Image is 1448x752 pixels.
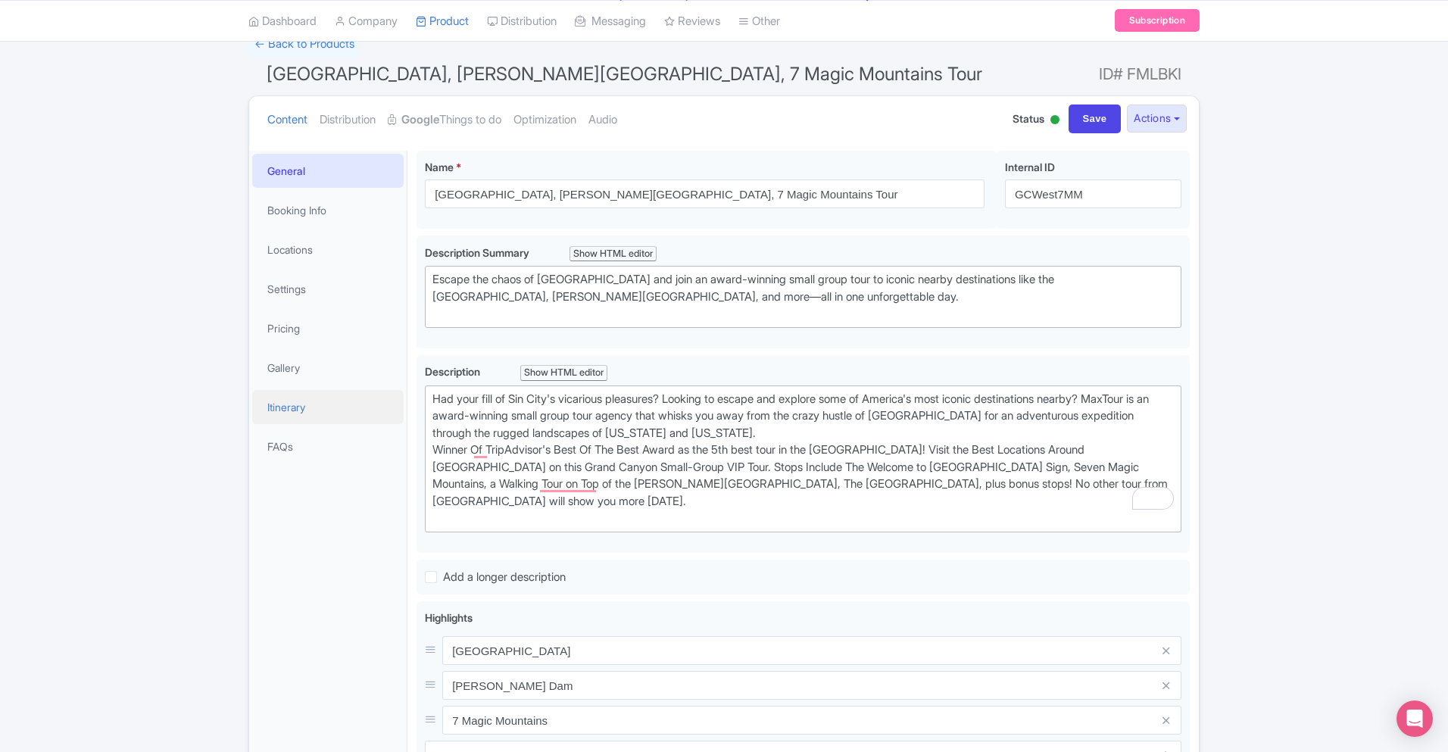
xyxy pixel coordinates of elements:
div: Show HTML editor [570,246,657,262]
a: Itinerary [252,390,404,424]
span: Highlights [425,611,473,624]
a: Audio [588,96,617,144]
a: Settings [252,272,404,306]
div: Open Intercom Messenger [1397,701,1433,737]
a: Optimization [513,96,576,144]
span: ID# FMLBKI [1099,59,1181,89]
a: Gallery [252,351,404,385]
span: Internal ID [1005,161,1055,173]
input: Save [1069,105,1122,133]
a: Pricing [252,311,404,345]
a: ← Back to Products [248,30,360,59]
a: GoogleThings to do [388,96,501,144]
span: [GEOGRAPHIC_DATA], [PERSON_NAME][GEOGRAPHIC_DATA], 7 Magic Mountains Tour [267,63,982,85]
div: Escape the chaos of [GEOGRAPHIC_DATA] and join an award-winning small group tour to iconic nearby... [432,271,1174,323]
button: Actions [1127,105,1187,133]
span: Description Summary [425,246,532,259]
span: Status [1013,111,1044,126]
span: Name [425,161,454,173]
a: Distribution [320,96,376,144]
a: FAQs [252,429,404,463]
a: Locations [252,232,404,267]
strong: Google [401,111,439,129]
trix-editor: To enrich screen reader interactions, please activate Accessibility in Grammarly extension settings [425,385,1181,532]
a: General [252,154,404,188]
a: Booking Info [252,193,404,227]
div: Had your fill of Sin City's vicarious pleasures? Looking to escape and explore some of America's ... [432,391,1174,527]
div: Show HTML editor [520,365,607,381]
div: Active [1047,109,1063,133]
a: Content [267,96,307,144]
span: Description [425,365,482,378]
span: Add a longer description [443,569,566,584]
a: Subscription [1115,9,1200,32]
